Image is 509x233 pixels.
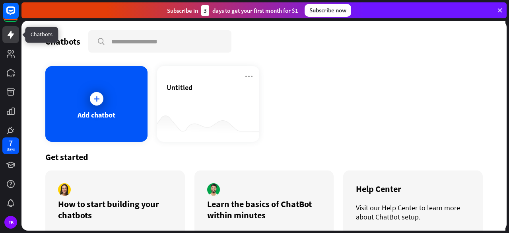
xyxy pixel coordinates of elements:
[7,147,15,152] div: days
[305,4,351,17] div: Subscribe now
[167,83,192,92] span: Untitled
[9,139,13,147] div: 7
[201,5,209,16] div: 3
[78,110,115,119] div: Add chatbot
[2,137,19,154] a: 7 days
[356,203,470,221] div: Visit our Help Center to learn more about ChatBot setup.
[207,198,321,221] div: Learn the basics of ChatBot within minutes
[167,5,298,16] div: Subscribe in days to get your first month for $1
[58,198,172,221] div: How to start building your chatbots
[6,3,30,27] button: Open LiveChat chat widget
[58,183,71,196] img: author
[45,151,483,163] div: Get started
[45,36,80,47] div: Chatbots
[4,216,17,229] div: FB
[207,183,220,196] img: author
[356,183,470,194] div: Help Center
